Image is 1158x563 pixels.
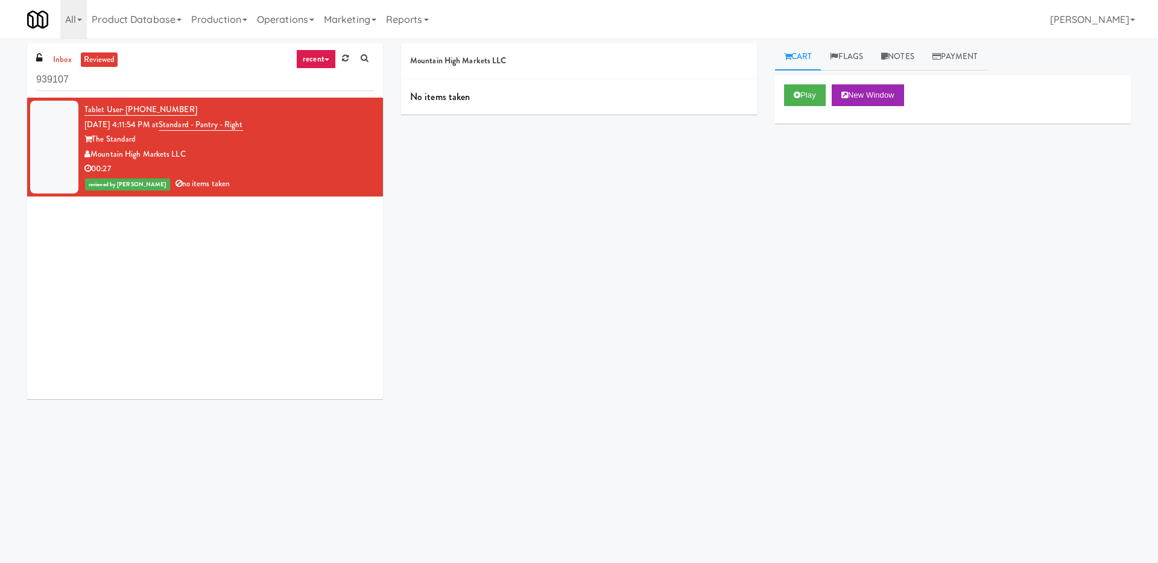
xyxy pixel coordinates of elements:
[784,84,826,106] button: Play
[821,43,872,71] a: Flags
[296,49,336,69] a: recent
[401,79,757,115] div: No items taken
[84,162,374,177] div: 00:27
[410,57,748,66] h5: Mountain High Markets LLC
[27,9,48,30] img: Micromart
[923,43,987,71] a: Payment
[84,119,159,130] span: [DATE] 4:11:54 PM at
[84,104,197,116] a: Tablet User· [PHONE_NUMBER]
[85,178,170,190] span: reviewed by [PERSON_NAME]
[84,147,374,162] div: Mountain High Markets LLC
[176,178,230,189] span: no items taken
[832,84,904,106] button: New Window
[159,119,243,131] a: Standard - Pantry - Right
[872,43,923,71] a: Notes
[81,52,118,68] a: reviewed
[775,43,821,71] a: Cart
[27,98,383,197] li: Tablet User· [PHONE_NUMBER][DATE] 4:11:54 PM atStandard - Pantry - RightThe StandardMountain High...
[50,52,75,68] a: inbox
[122,104,197,115] span: · [PHONE_NUMBER]
[84,132,374,147] div: The Standard
[36,69,374,91] input: Search vision orders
